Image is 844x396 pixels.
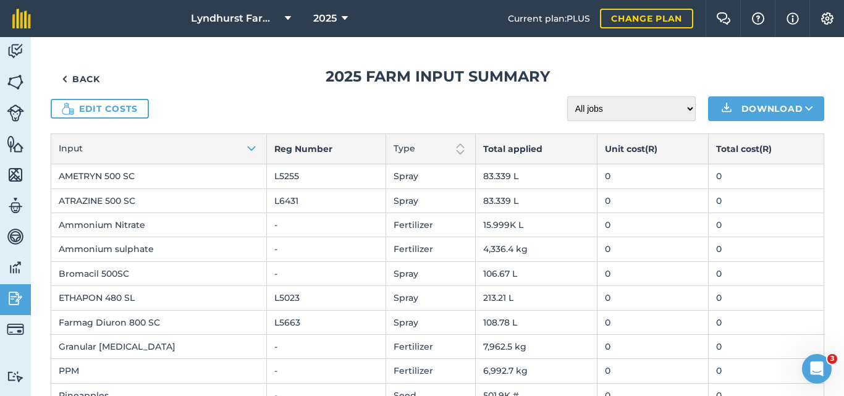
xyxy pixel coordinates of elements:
td: 15.999K L [476,213,597,237]
a: Back [51,67,111,91]
td: Spray [386,261,476,285]
button: Input [51,134,266,164]
td: Fertilizer [386,359,476,383]
td: 0 [597,237,708,261]
img: svg+xml;base64,PD94bWwgdmVyc2lvbj0iMS4wIiBlbmNvZGluZz0idXRmLTgiPz4KPCEtLSBHZW5lcmF0b3I6IEFkb2JlIE... [7,371,24,382]
img: svg+xml;base64,PHN2ZyB4bWxucz0iaHR0cDovL3d3dy53My5vcmcvMjAwMC9zdmciIHdpZHRoPSIxNyIgaGVpZ2h0PSIxNy... [787,11,799,26]
td: 0 [708,188,824,213]
td: Bromacil 500SC [51,261,267,285]
a: Change plan [600,9,693,28]
a: Edit costs [51,99,149,119]
td: 0 [597,164,708,188]
img: svg+xml;base64,PD94bWwgdmVyc2lvbj0iMS4wIiBlbmNvZGluZz0idXRmLTgiPz4KPCEtLSBHZW5lcmF0b3I6IEFkb2JlIE... [7,289,24,308]
img: svg+xml;base64,PHN2ZyB4bWxucz0iaHR0cDovL3d3dy53My5vcmcvMjAwMC9zdmciIHdpZHRoPSI1NiIgaGVpZ2h0PSI2MC... [7,166,24,184]
td: - [266,237,386,261]
button: Download [708,96,824,121]
td: ATRAZINE 500 SC [51,188,267,213]
td: 0 [597,261,708,285]
td: Granular [MEDICAL_DATA] [51,334,267,358]
img: svg+xml;base64,PD94bWwgdmVyc2lvbj0iMS4wIiBlbmNvZGluZz0idXRmLTgiPz4KPCEtLSBHZW5lcmF0b3I6IEFkb2JlIE... [7,258,24,277]
td: 4,336.4 kg [476,237,597,261]
td: 0 [597,359,708,383]
td: 0 [708,310,824,334]
span: 2025 [313,11,337,26]
span: Lyndhurst Farming [191,11,280,26]
td: 0 [708,359,824,383]
td: - [266,261,386,285]
td: Spray [386,286,476,310]
img: svg+xml;base64,PD94bWwgdmVyc2lvbj0iMS4wIiBlbmNvZGluZz0idXRmLTgiPz4KPCEtLSBHZW5lcmF0b3I6IEFkb2JlIE... [7,227,24,246]
td: Farmag Diuron 800 SC [51,310,267,334]
img: A question mark icon [751,12,766,25]
td: 0 [708,286,824,310]
img: svg+xml;base64,PD94bWwgdmVyc2lvbj0iMS4wIiBlbmNvZGluZz0idXRmLTgiPz4KPCEtLSBHZW5lcmF0b3I6IEFkb2JlIE... [7,196,24,215]
th: Total applied [476,134,597,164]
th: Total cost ( R ) [708,134,824,164]
td: L5255 [266,164,386,188]
td: AMETRYN 500 SC [51,164,267,188]
td: 108.78 L [476,310,597,334]
img: svg+xml;base64,PHN2ZyB4bWxucz0iaHR0cDovL3d3dy53My5vcmcvMjAwMC9zdmciIHdpZHRoPSI5IiBoZWlnaHQ9IjI0Ii... [62,72,67,86]
td: Ammonium sulphate [51,237,267,261]
td: - [266,213,386,237]
td: 106.67 L [476,261,597,285]
img: svg+xml;base64,PD94bWwgdmVyc2lvbj0iMS4wIiBlbmNvZGluZz0idXRmLTgiPz4KPCEtLSBHZW5lcmF0b3I6IEFkb2JlIE... [7,42,24,61]
td: 0 [708,213,824,237]
th: Unit cost ( R ) [597,134,708,164]
td: 7,962.5 kg [476,334,597,358]
td: Fertilizer [386,213,476,237]
img: Two speech bubbles overlapping with the left bubble in the forefront [716,12,731,25]
td: 0 [708,164,824,188]
td: L5663 [266,310,386,334]
td: 0 [708,237,824,261]
img: svg+xml;base64,PHN2ZyB4bWxucz0iaHR0cDovL3d3dy53My5vcmcvMjAwMC9zdmciIHdpZHRoPSI1NiIgaGVpZ2h0PSI2MC... [7,73,24,91]
td: ETHAPON 480 SL [51,286,267,310]
img: A cog icon [820,12,835,25]
img: Arrow pointing down to show items are sorted in ascending order [244,141,259,156]
td: Spray [386,310,476,334]
img: fieldmargin Logo [12,9,31,28]
td: 0 [597,334,708,358]
td: 0 [597,213,708,237]
td: Spray [386,164,476,188]
img: svg+xml;base64,PHN2ZyB4bWxucz0iaHR0cDovL3d3dy53My5vcmcvMjAwMC9zdmciIHdpZHRoPSI1NiIgaGVpZ2h0PSI2MC... [7,135,24,153]
button: Type [386,134,475,164]
td: Fertilizer [386,237,476,261]
span: 3 [827,354,837,364]
td: 0 [708,334,824,358]
td: Spray [386,188,476,213]
td: - [266,359,386,383]
td: 0 [597,188,708,213]
img: svg+xml;base64,PD94bWwgdmVyc2lvbj0iMS4wIiBlbmNvZGluZz0idXRmLTgiPz4KPCEtLSBHZW5lcmF0b3I6IEFkb2JlIE... [7,104,24,122]
iframe: Intercom live chat [802,354,832,384]
td: 213.21 L [476,286,597,310]
td: L5023 [266,286,386,310]
td: - [266,334,386,358]
span: Current plan : PLUS [508,12,590,25]
img: Icon showing a money bag [62,103,74,115]
td: 83.339 L [476,164,597,188]
td: 0 [708,261,824,285]
td: 6,992.7 kg [476,359,597,383]
img: svg+xml;base64,PD94bWwgdmVyc2lvbj0iMS4wIiBlbmNvZGluZz0idXRmLTgiPz4KPCEtLSBHZW5lcmF0b3I6IEFkb2JlIE... [7,321,24,338]
td: Fertilizer [386,334,476,358]
img: Download icon [719,101,734,116]
td: 0 [597,286,708,310]
td: 0 [597,310,708,334]
td: Ammonium Nitrate [51,213,267,237]
img: Two arrows, one pointing up and one pointing down to show sort is not active on this column [453,141,468,156]
td: 83.339 L [476,188,597,213]
td: L6431 [266,188,386,213]
th: Reg Number [266,134,386,164]
td: PPM [51,359,267,383]
h1: 2025 Farm input summary [51,67,824,86]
